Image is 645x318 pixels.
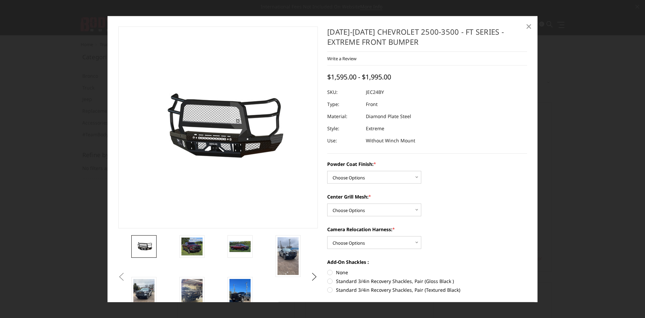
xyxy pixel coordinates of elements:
[327,135,361,147] dt: Use:
[181,279,203,317] img: 2024-2025 Chevrolet 2500-3500 - FT Series - Extreme Front Bumper
[133,279,155,317] img: 2024-2025 Chevrolet 2500-3500 - FT Series - Extreme Front Bumper
[611,286,645,318] iframe: Chat Widget
[523,21,534,32] a: Close
[229,279,251,317] img: 2024-2025 Chevrolet 2500-3500 - FT Series - Extreme Front Bumper
[366,135,415,147] dd: Without Winch Mount
[327,258,527,266] label: Add-On Shackles :
[327,72,391,81] span: $1,595.00 - $1,995.00
[277,237,299,275] img: 2024-2025 Chevrolet 2500-3500 - FT Series - Extreme Front Bumper
[366,86,384,98] dd: JEC24BY
[181,237,203,255] img: 2024-2025 Chevrolet 2500-3500 - FT Series - Extreme Front Bumper
[327,286,527,293] label: Standard 3/4in Recovery Shackles, Pair (Textured Black)
[327,226,527,233] label: Camera Relocation Harness:
[327,27,527,52] h1: [DATE]-[DATE] Chevrolet 2500-3500 - FT Series - Extreme Front Bumper
[327,278,527,285] label: Standard 3/4in Recovery Shackles, Pair (Gloss Black )
[327,269,527,276] label: None
[327,98,361,110] dt: Type:
[133,242,155,251] img: 2024-2025 Chevrolet 2500-3500 - FT Series - Extreme Front Bumper
[309,272,319,282] button: Next
[327,193,527,200] label: Center Grill Mesh:
[327,302,527,309] label: Add-On Light Bar:
[327,110,361,122] dt: Material:
[327,122,361,135] dt: Style:
[327,161,527,168] label: Powder Coat Finish:
[526,19,532,33] span: ×
[118,27,318,228] a: 2024-2025 Chevrolet 2500-3500 - FT Series - Extreme Front Bumper
[366,122,384,135] dd: Extreme
[327,56,356,62] a: Write a Review
[327,86,361,98] dt: SKU:
[117,272,127,282] button: Previous
[229,241,251,252] img: 2024-2025 Chevrolet 2500-3500 - FT Series - Extreme Front Bumper
[366,98,378,110] dd: Front
[366,110,411,122] dd: Diamond Plate Steel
